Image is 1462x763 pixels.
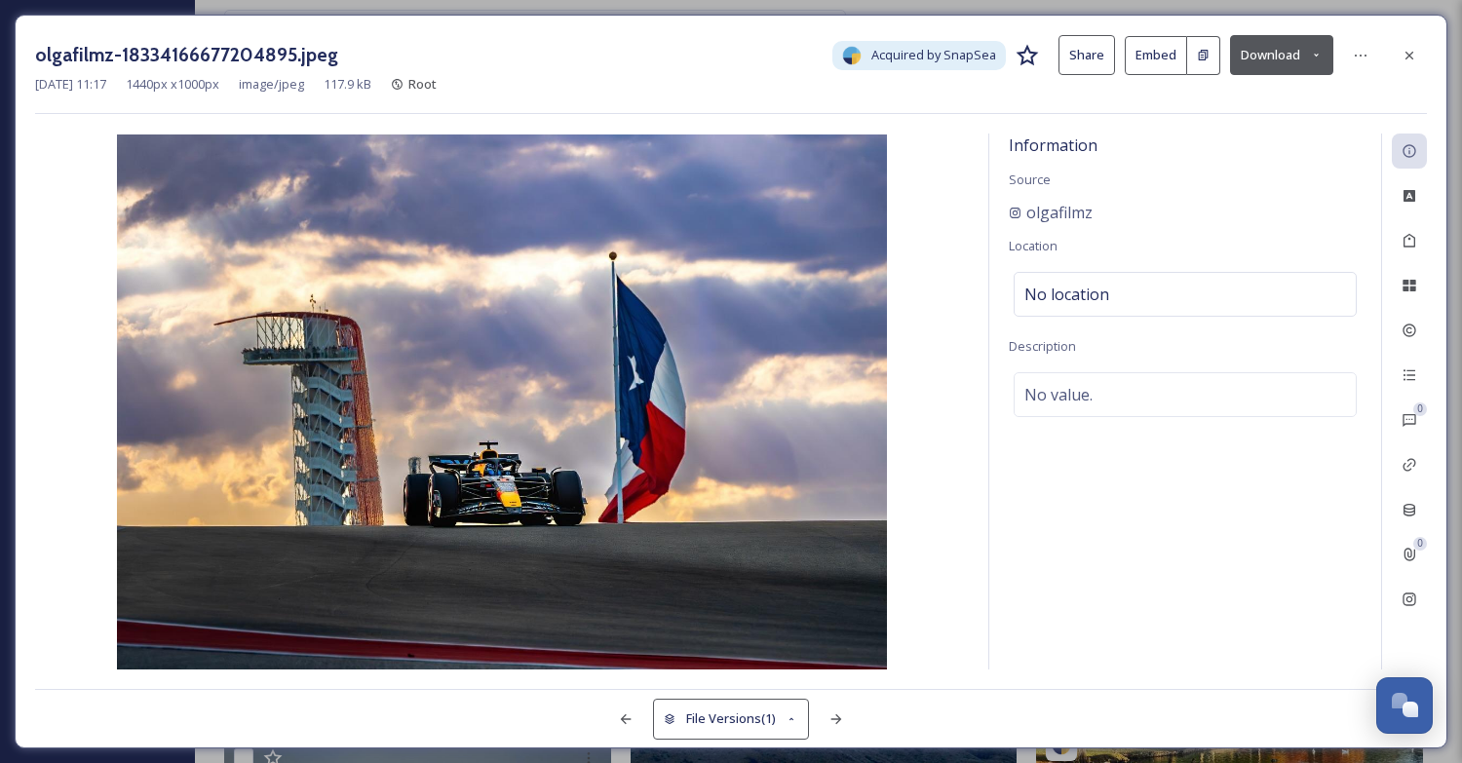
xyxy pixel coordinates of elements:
span: 117.9 kB [324,75,371,94]
span: Root [408,75,437,93]
span: image/jpeg [239,75,304,94]
button: Share [1058,35,1115,75]
span: No value. [1024,383,1093,406]
span: Description [1009,337,1076,355]
span: 1440 px x 1000 px [126,75,219,94]
span: Information [1009,134,1097,156]
h3: olgafilmz-18334166677204895.jpeg [35,41,338,69]
span: Location [1009,237,1058,254]
button: Embed [1125,36,1187,75]
button: Open Chat [1376,677,1433,734]
span: olgafilmz [1026,201,1093,224]
span: Source [1009,171,1051,188]
img: olgafilmz-18334166677204895.jpeg [35,134,969,669]
span: No location [1024,283,1109,306]
span: Acquired by SnapSea [871,46,996,64]
button: File Versions(1) [653,699,809,739]
img: snapsea-logo.png [842,46,862,65]
a: olgafilmz [1009,201,1093,224]
div: 0 [1413,537,1427,551]
span: [DATE] 11:17 [35,75,106,94]
div: 0 [1413,402,1427,416]
button: Download [1230,35,1333,75]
